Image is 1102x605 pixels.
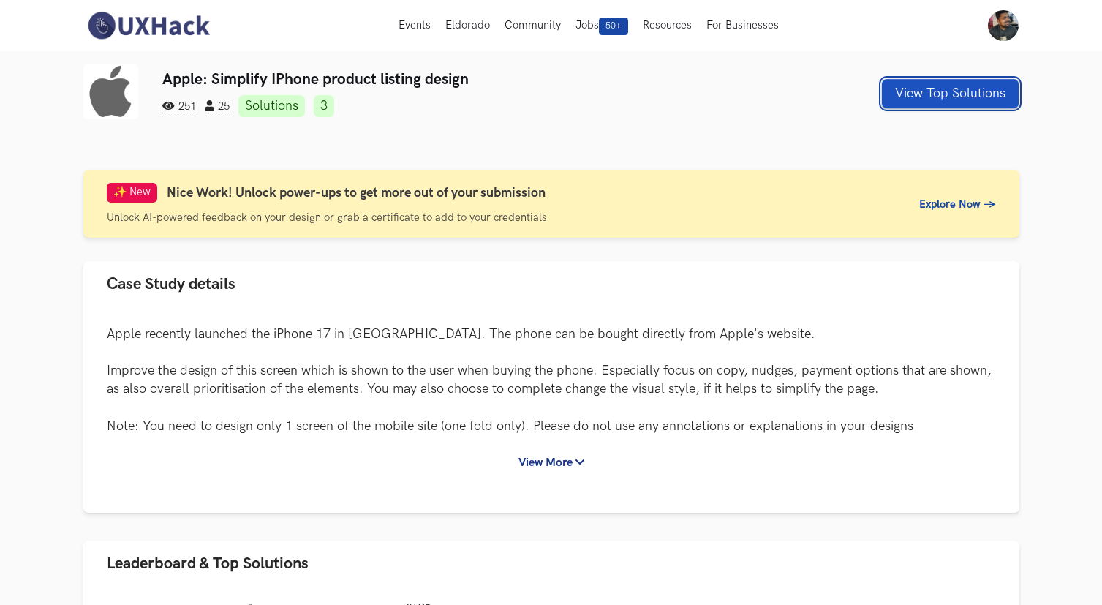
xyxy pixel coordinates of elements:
p: Apple recently launched the iPhone 17 in [GEOGRAPHIC_DATA]. The phone can be bought directly from... [107,325,996,435]
a: ✨ New Nice Work! Unlock power-ups to get more out of your submissionUnlock AI-powered feedback on... [83,170,1019,238]
img: UXHack-logo.png [83,10,214,41]
a: 3 [314,95,334,117]
span: Explore Now → [919,198,996,211]
span: Unlock AI-powered feedback on your design or grab a certificate to add to your credentials [107,211,547,224]
button: Leaderboard & Top Solutions [83,541,1019,587]
h3: Apple: Simplify IPhone product listing design [162,70,782,89]
img: Apple logo [83,64,138,119]
span: Leaderboard & Top Solutions [107,554,309,574]
button: View Top Solutions [882,79,1019,108]
a: Solutions [238,95,305,117]
span: 50+ [599,18,628,35]
span: Nice Work! Unlock power-ups to get more out of your submission [167,185,546,200]
span: Case Study details [107,274,235,294]
img: Your profile pic [988,10,1019,41]
button: Case Study details [83,261,1019,307]
div: Case Study details [83,307,1019,513]
span: ✨ New [107,183,157,203]
span: 251 [162,100,196,113]
span: 25 [205,100,230,113]
button: View More [505,449,597,476]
